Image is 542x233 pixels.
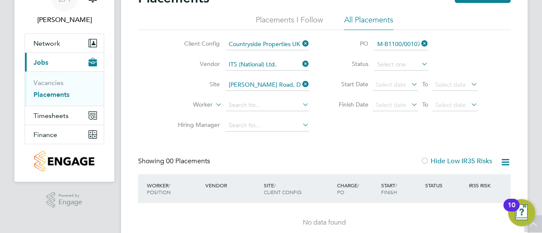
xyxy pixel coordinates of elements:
[330,80,368,88] label: Start Date
[33,131,57,139] span: Finance
[381,182,397,195] span: / Finish
[330,101,368,108] label: Finish Date
[256,15,323,30] li: Placements I Follow
[374,59,428,71] input: Select one
[171,80,220,88] label: Site
[226,38,309,50] input: Search for...
[344,15,393,30] li: All Placements
[138,157,212,166] div: Showing
[226,79,309,91] input: Search for...
[33,79,64,87] a: Vacancies
[420,99,431,110] span: To
[171,60,220,68] label: Vendor
[262,178,335,200] div: Site
[58,192,82,199] span: Powered by
[376,101,406,109] span: Select date
[420,157,492,165] label: Hide Low IR35 Risks
[330,40,368,47] label: PO
[147,182,171,195] span: / Position
[33,112,69,120] span: Timesheets
[264,182,301,195] span: / Client Config
[25,53,104,71] button: Jobs
[508,199,535,226] button: Open Resource Center, 10 new notifications
[379,178,423,200] div: Start
[171,40,220,47] label: Client Config
[58,199,82,206] span: Engage
[33,58,48,66] span: Jobs
[25,71,104,106] div: Jobs
[166,157,210,165] span: 00 Placements
[435,101,466,109] span: Select date
[337,182,359,195] span: / PO
[435,81,466,88] span: Select date
[376,81,406,88] span: Select date
[34,151,94,172] img: countryside-properties-logo-retina.png
[226,59,309,71] input: Search for...
[47,192,83,208] a: Powered byEngage
[226,120,309,132] input: Search for...
[420,79,431,90] span: To
[25,151,104,172] a: Go to home page
[330,60,368,68] label: Status
[423,178,467,193] div: Status
[145,178,203,200] div: Worker
[226,99,309,111] input: Search for...
[25,34,104,52] button: Network
[508,205,515,216] div: 10
[33,90,69,99] a: Placements
[25,15,104,25] span: Lloyd Holliday
[164,101,213,109] label: Worker
[203,178,262,193] div: Vendor
[25,106,104,125] button: Timesheets
[374,38,428,50] input: Search for...
[335,178,379,200] div: Charge
[25,125,104,144] button: Finance
[147,218,502,227] div: No data found
[33,39,60,47] span: Network
[467,178,496,193] div: IR35 Risk
[171,121,220,129] label: Hiring Manager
